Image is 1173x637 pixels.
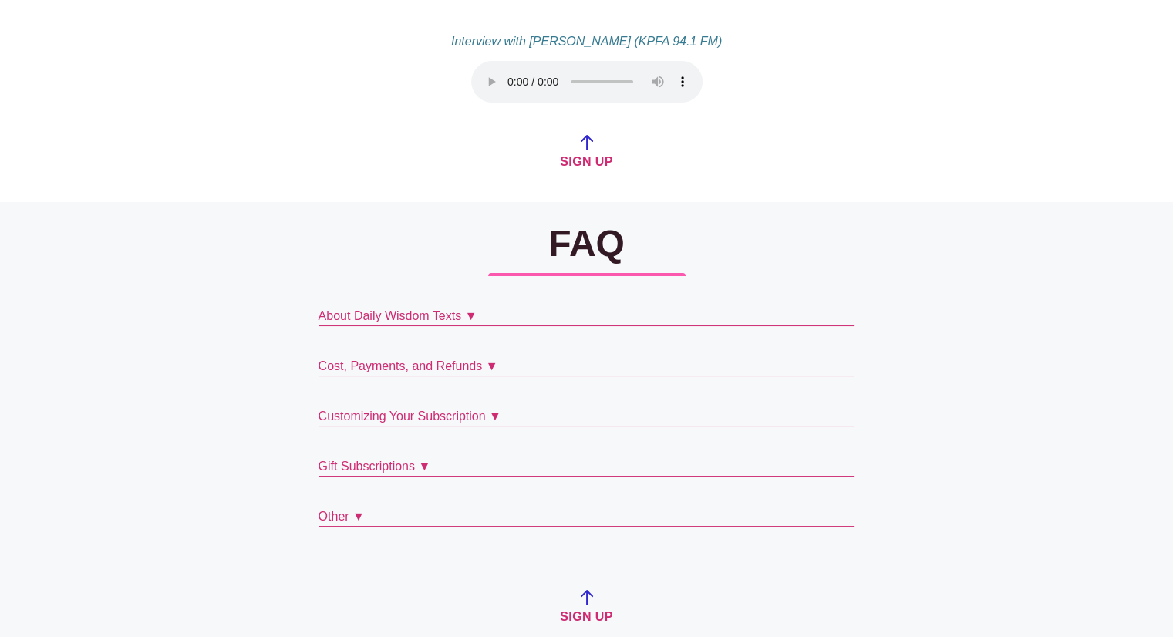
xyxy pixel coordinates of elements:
span: Interview with [PERSON_NAME] (KPFA 94.1 FM) [451,32,722,52]
p: Gift Subscriptions ▼ [319,457,855,477]
p: About Daily Wisdom Texts ▼ [319,307,855,326]
p: Other ▼ [319,507,855,527]
span: FAQ [548,223,625,264]
p: Customizing Your Subscription ▼ [319,407,855,426]
p: Cost, Payments, and Refunds ▼ [319,357,855,376]
a: Sign up [39,588,1134,627]
h2: Sign up [39,607,1134,627]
